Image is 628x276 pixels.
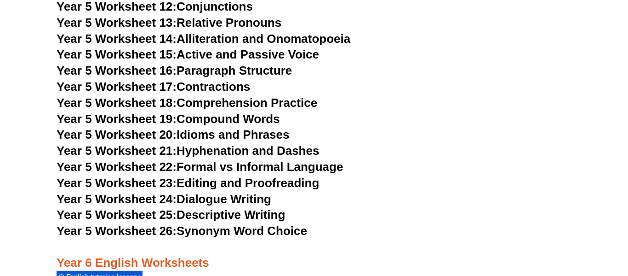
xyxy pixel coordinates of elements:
a: Year 5 Worksheet 21:Hyphenation and Dashes [57,144,319,158]
span: Year 5 Worksheet 24: [57,192,177,206]
a: Year 5 Worksheet 16:Paragraph Structure [57,64,292,77]
span: Year 5 Worksheet 23: [57,176,177,190]
span: Year 5 Worksheet 17: [57,80,177,94]
iframe: Chat Widget [475,172,628,276]
h3: Year 6 English Worksheets [57,240,571,271]
span: Year 5 Worksheet 22: [57,160,177,174]
a: Year 5 Worksheet 17:Contractions [57,80,250,94]
a: Year 5 Worksheet 25:Descriptive Writing [57,208,285,222]
a: Year 5 Worksheet 26:Synonym Word Choice [57,224,307,238]
span: Year 5 Worksheet 26: [57,224,177,238]
a: Year 5 Worksheet 15:Active and Passive Voice [57,47,319,61]
span: Year 5 Worksheet 15: [57,47,177,61]
a: Year 5 Worksheet 24:Dialogue Writing [57,192,271,206]
span: Year 5 Worksheet 19: [57,112,177,126]
a: Year 5 Worksheet 14:Alliteration and Onomatopoeia [57,32,350,46]
a: Year 5 Worksheet 20:Idioms and Phrases [57,128,289,141]
span: Year 5 Worksheet 25: [57,208,177,222]
a: Year 5 Worksheet 23:Editing and Proofreading [57,176,319,190]
span: Year 5 Worksheet 20: [57,128,177,141]
a: Year 5 Worksheet 18:Comprehension Practice [57,96,317,110]
span: Year 5 Worksheet 18: [57,96,177,110]
span: Year 5 Worksheet 13: [57,16,177,29]
span: Year 5 Worksheet 14: [57,32,177,46]
span: Year 5 Worksheet 16: [57,64,177,77]
a: Year 5 Worksheet 22:Formal vs Informal Language [57,160,343,174]
span: Year 5 Worksheet 21: [57,144,177,158]
a: Year 5 Worksheet 19:Compound Words [57,112,280,126]
a: Year 5 Worksheet 13:Relative Pronouns [57,16,281,29]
